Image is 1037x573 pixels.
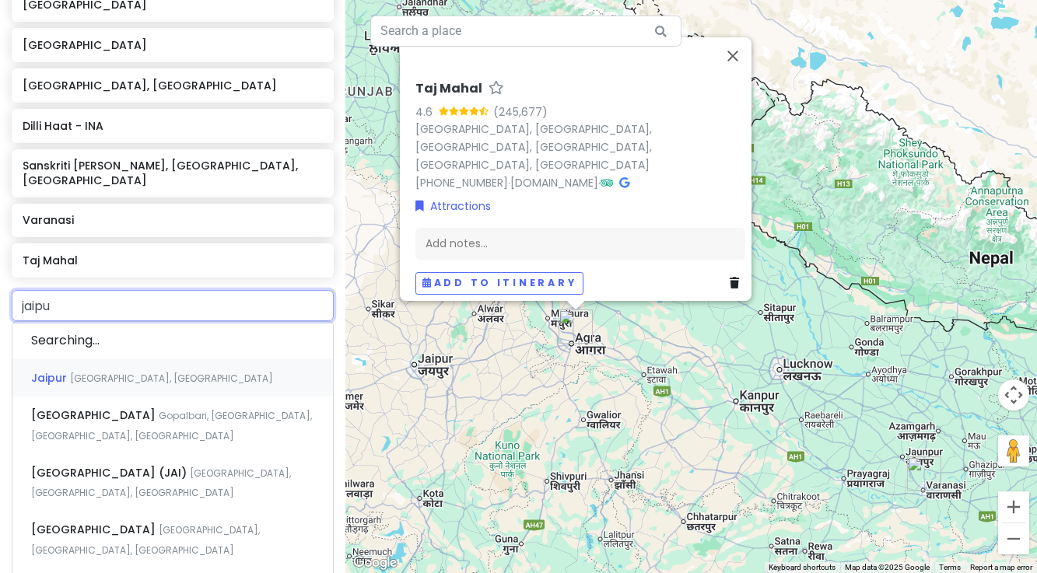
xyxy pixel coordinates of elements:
[714,37,751,75] button: Close
[23,119,323,133] h6: Dilli Haat - INA
[415,81,745,191] div: · ·
[415,103,439,120] div: 4.6
[70,372,273,385] span: [GEOGRAPHIC_DATA], [GEOGRAPHIC_DATA]
[31,409,312,442] span: Gopalbari, [GEOGRAPHIC_DATA], [GEOGRAPHIC_DATA], [GEOGRAPHIC_DATA]
[415,272,583,295] button: Add to itinerary
[349,553,401,573] img: Google
[31,522,159,537] span: [GEOGRAPHIC_DATA]
[559,309,593,344] div: Taj Mahal
[998,435,1029,466] button: Drag Pegman onto the map to open Street View
[12,290,334,321] input: + Add place or address
[370,16,681,47] input: Search a place
[907,456,941,491] div: Varanasi
[12,322,333,359] div: Searching...
[415,197,491,215] a: Attractions
[939,563,961,571] a: Terms (opens in new tab)
[23,253,323,267] h6: Taj Mahal
[23,79,323,93] h6: [GEOGRAPHIC_DATA], [GEOGRAPHIC_DATA]
[23,38,323,52] h6: [GEOGRAPHIC_DATA]
[23,159,323,187] h6: Sanskriti [PERSON_NAME], [GEOGRAPHIC_DATA], [GEOGRAPHIC_DATA]
[998,379,1029,411] button: Map camera controls
[415,227,745,260] div: Add notes...
[510,174,598,190] a: [DOMAIN_NAME]
[493,103,548,120] div: (245,677)
[619,176,629,187] i: Google Maps
[415,81,482,97] h6: Taj Mahal
[998,491,1029,522] button: Zoom in
[31,523,260,557] span: [GEOGRAPHIC_DATA], [GEOGRAPHIC_DATA], [GEOGRAPHIC_DATA]
[415,121,652,173] a: [GEOGRAPHIC_DATA], [GEOGRAPHIC_DATA], [GEOGRAPHIC_DATA], [GEOGRAPHIC_DATA], [GEOGRAPHIC_DATA], [G...
[970,563,1032,571] a: Report a map error
[31,370,70,386] span: Jaipur
[845,563,930,571] span: Map data ©2025 Google
[730,274,745,292] a: Delete place
[31,465,190,480] span: [GEOGRAPHIC_DATA] (JAI)
[769,562,836,573] button: Keyboard shortcuts
[489,81,504,97] a: Star place
[415,174,508,190] a: [PHONE_NUMBER]
[23,213,323,227] h6: Varanasi
[31,407,159,423] span: [GEOGRAPHIC_DATA]
[349,553,401,573] a: Open this area in Google Maps (opens a new window)
[998,523,1029,554] button: Zoom out
[601,176,613,187] i: Tripadvisor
